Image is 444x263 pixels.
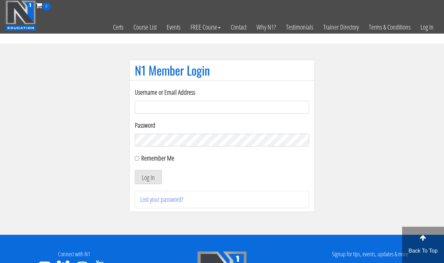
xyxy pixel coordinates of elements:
[135,63,309,77] h1: N1 Member Login
[415,11,439,44] a: Log In
[135,87,309,97] label: Username or Email Address
[128,11,162,44] a: Course List
[42,2,51,11] span: 0
[252,11,281,44] a: Why N1?
[318,11,364,44] a: Trainer Directory
[5,251,143,258] h4: Connect with N1
[402,247,444,255] p: Back To Top
[140,195,183,204] a: Lost your password?
[36,1,51,10] a: 0
[301,251,439,258] h4: Signup for tips, events, updates & more
[5,0,36,31] img: n1-education
[135,170,162,184] button: Log In
[364,11,415,44] a: Terms & Conditions
[281,11,318,44] a: Testimonials
[108,11,128,44] a: Certs
[135,120,309,130] label: Password
[141,154,174,163] label: Remember Me
[162,11,185,44] a: Events
[226,11,252,44] a: Contact
[185,11,226,44] a: FREE Course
